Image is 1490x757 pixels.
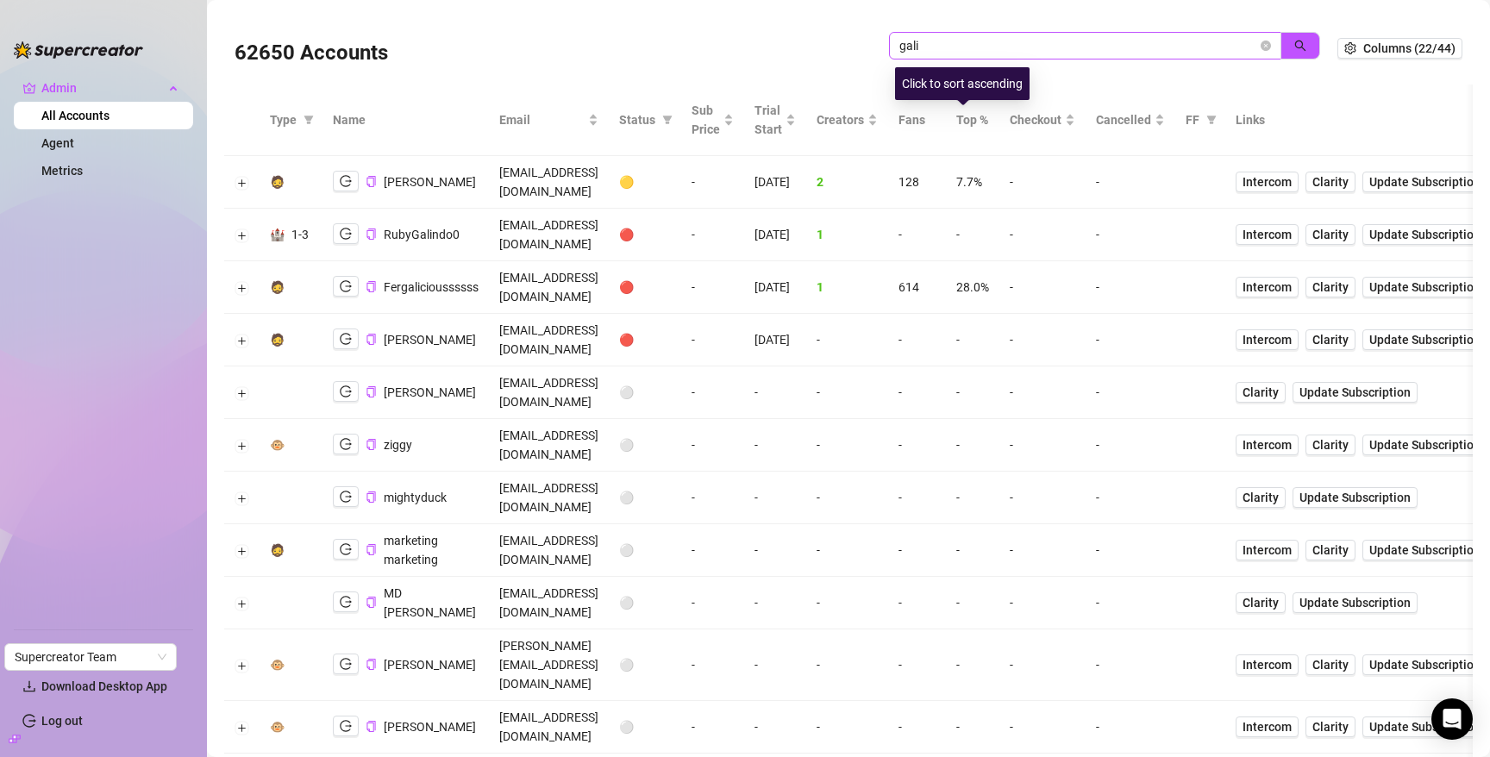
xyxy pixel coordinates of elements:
a: All Accounts [41,109,110,122]
a: Clarity [1305,716,1355,737]
button: Expand row [235,544,249,558]
button: Copy Account UID [366,228,377,241]
td: - [806,577,888,629]
button: logout [333,276,359,297]
td: [EMAIL_ADDRESS][DOMAIN_NAME] [489,366,609,419]
span: logout [340,596,352,608]
div: 🧔 [270,172,285,191]
button: logout [333,434,359,454]
td: [DATE] [744,261,806,314]
td: [EMAIL_ADDRESS][DOMAIN_NAME] [489,156,609,209]
span: download [22,679,36,693]
span: logout [340,491,352,503]
span: filter [662,115,673,125]
span: 128 [898,175,919,189]
td: - [999,472,1086,524]
td: [PERSON_NAME][EMAIL_ADDRESS][DOMAIN_NAME] [489,629,609,701]
span: Update Subscription [1369,228,1481,241]
td: - [999,419,1086,472]
span: Fergalicioussssss [384,280,479,294]
a: Intercom [1236,329,1299,350]
span: Cancelled [1096,110,1151,129]
button: Update Subscription [1362,172,1487,192]
span: Update Subscription [1369,438,1481,452]
button: logout [333,223,359,244]
span: build [9,733,21,745]
a: Clarity [1236,592,1286,613]
button: logout [333,171,359,191]
th: Sub Price [681,84,744,156]
span: logout [340,280,352,292]
span: setting [1344,42,1356,54]
span: copy [366,228,377,240]
button: Expand row [235,176,249,190]
td: - [888,366,946,419]
td: - [946,314,999,366]
button: Expand row [235,228,249,242]
button: Update Subscription [1362,654,1487,675]
span: ⚪ [619,438,634,452]
button: Update Subscription [1362,224,1487,245]
button: Expand row [235,334,249,347]
div: Click to sort ascending [895,67,1030,100]
td: - [999,524,1086,577]
td: - [1086,472,1175,524]
button: Update Subscription [1362,277,1487,297]
span: Update Subscription [1369,333,1481,347]
td: - [999,577,1086,629]
span: filter [304,115,314,125]
span: logout [340,720,352,732]
span: ⚪ [619,596,634,610]
span: Intercom [1243,278,1292,297]
button: Copy Account UID [366,385,377,398]
span: Clarity [1312,655,1349,674]
td: - [1086,366,1175,419]
td: - [681,261,744,314]
a: Metrics [41,164,83,178]
span: logout [340,175,352,187]
td: - [946,209,999,261]
td: [DATE] [744,314,806,366]
div: 🧔 [270,330,285,349]
button: Copy Account UID [366,720,377,733]
td: - [888,472,946,524]
th: Trial Start [744,84,806,156]
a: Clarity [1305,277,1355,297]
button: Copy Account UID [366,333,377,346]
span: copy [366,721,377,732]
td: - [888,209,946,261]
span: 1 [817,228,823,241]
div: 🐵 [270,717,285,736]
span: Intercom [1243,172,1292,191]
span: Intercom [1243,225,1292,244]
span: ziggy [384,438,412,452]
button: logout [333,591,359,612]
span: Clarity [1243,383,1279,402]
span: Admin [41,74,164,102]
span: filter [300,107,317,133]
button: Expand row [235,721,249,735]
button: logout [333,328,359,349]
span: Update Subscription [1299,385,1411,399]
td: [EMAIL_ADDRESS][DOMAIN_NAME] [489,261,609,314]
a: Clarity [1236,487,1286,508]
span: FF [1186,110,1199,129]
span: copy [366,659,377,670]
span: Update Subscription [1369,658,1481,672]
span: Update Subscription [1369,280,1481,294]
td: - [806,366,888,419]
button: Expand row [235,439,249,453]
span: Intercom [1243,655,1292,674]
span: copy [366,281,377,292]
span: copy [366,439,377,450]
div: 🏰 [270,225,285,244]
td: - [806,701,888,754]
td: - [681,629,744,701]
td: - [946,629,999,701]
span: close-circle [1261,41,1271,51]
span: Clarity [1312,541,1349,560]
td: - [681,419,744,472]
button: Update Subscription [1293,382,1418,403]
td: [DATE] [744,156,806,209]
img: logo-BBDzfeDw.svg [14,41,143,59]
